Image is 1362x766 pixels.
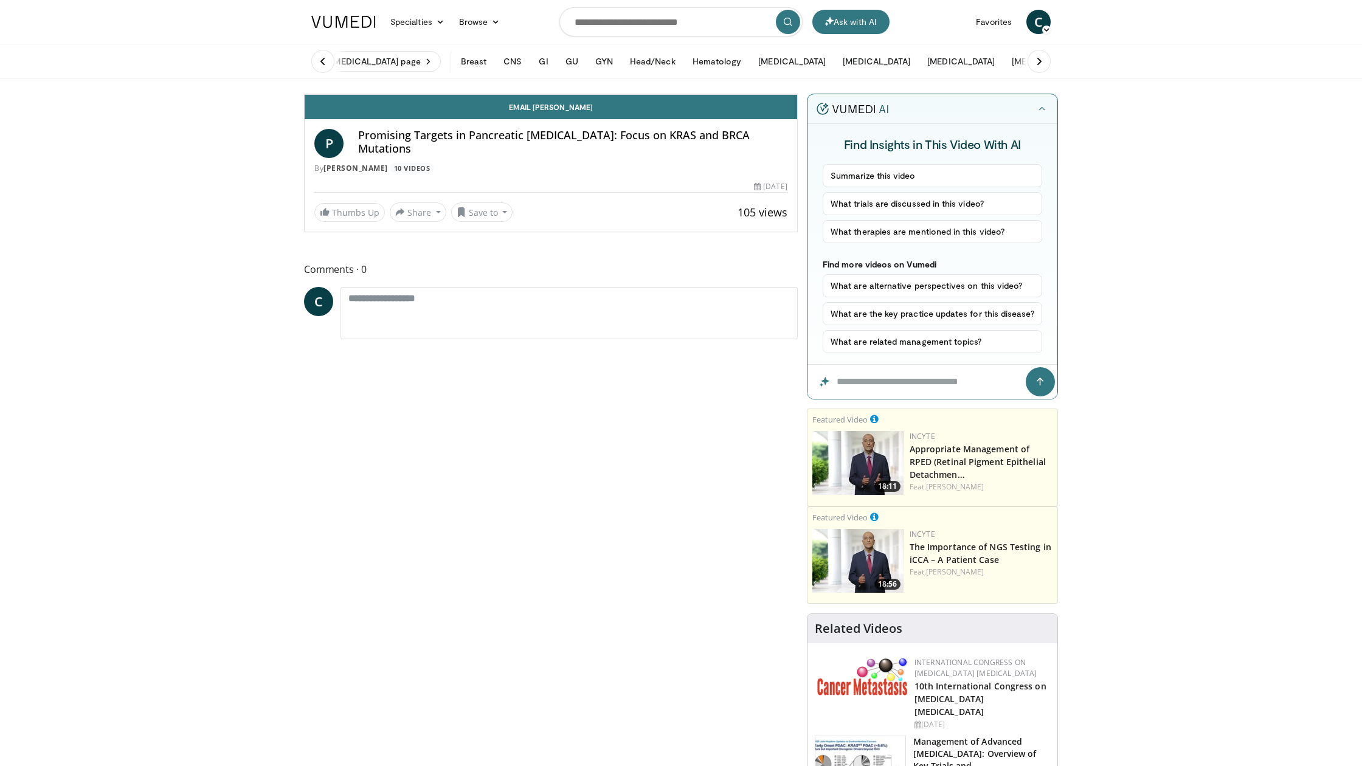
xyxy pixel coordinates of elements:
[496,49,529,74] button: CNS
[807,365,1057,399] input: Question for the AI
[451,202,513,222] button: Save to
[874,579,901,590] span: 18:56
[559,7,803,36] input: Search topics, interventions
[558,49,586,74] button: GU
[314,203,385,222] a: Thumbs Up
[588,49,620,74] button: GYN
[452,10,508,34] a: Browse
[305,94,797,95] video-js: Video Player
[823,274,1042,297] button: What are alternative perspectives on this video?
[914,657,1037,678] a: International Congress on [MEDICAL_DATA] [MEDICAL_DATA]
[305,95,797,119] a: Email [PERSON_NAME]
[390,163,434,173] a: 10 Videos
[812,431,904,495] img: dfb61434-267d-484a-acce-b5dc2d5ee040.150x105_q85_crop-smart_upscale.jpg
[623,49,683,74] button: Head/Neck
[910,541,1051,565] a: The Importance of NGS Testing in iCCA – A Patient Case
[823,164,1042,187] button: Summarize this video
[738,205,787,219] span: 105 views
[304,287,333,316] a: C
[969,10,1019,34] a: Favorites
[817,657,908,695] img: 6ff8bc22-9509-4454-a4f8-ac79dd3b8976.png.150x105_q85_autocrop_double_scale_upscale_version-0.2.png
[835,49,918,74] button: [MEDICAL_DATA]
[823,136,1042,152] h4: Find Insights in This Video With AI
[914,719,1048,730] div: [DATE]
[926,567,984,577] a: [PERSON_NAME]
[314,163,787,174] div: By
[751,49,833,74] button: [MEDICAL_DATA]
[910,443,1046,480] a: Appropriate Management of RPED (Retinal Pigment Epithelial Detachmen…
[454,49,494,74] button: Breast
[823,192,1042,215] button: What trials are discussed in this video?
[812,512,868,523] small: Featured Video
[358,129,787,155] h4: Promising Targets in Pancreatic [MEDICAL_DATA]: Focus on KRAS and BRCA Mutations
[812,529,904,593] img: 6827cc40-db74-4ebb-97c5-13e529cfd6fb.png.150x105_q85_crop-smart_upscale.png
[926,481,984,492] a: [PERSON_NAME]
[812,431,904,495] a: 18:11
[531,49,555,74] button: GI
[812,529,904,593] a: 18:56
[812,414,868,425] small: Featured Video
[910,481,1053,492] div: Feat.
[304,261,798,277] span: Comments 0
[914,680,1046,717] a: 10th International Congress on [MEDICAL_DATA] [MEDICAL_DATA]
[754,181,787,192] div: [DATE]
[910,567,1053,578] div: Feat.
[314,129,344,158] a: P
[815,621,902,636] h4: Related Videos
[817,103,888,115] img: vumedi-ai-logo.v2.svg
[910,431,935,441] a: Incyte
[910,529,935,539] a: Incyte
[823,330,1042,353] button: What are related management topics?
[812,10,890,34] button: Ask with AI
[874,481,901,492] span: 18:11
[304,51,441,72] a: Visit [MEDICAL_DATA] page
[390,202,446,222] button: Share
[311,16,376,28] img: VuMedi Logo
[823,302,1042,325] button: What are the key practice updates for this disease?
[920,49,1002,74] button: [MEDICAL_DATA]
[823,220,1042,243] button: What therapies are mentioned in this video?
[323,163,388,173] a: [PERSON_NAME]
[1004,49,1087,74] button: [MEDICAL_DATA]
[1026,10,1051,34] a: C
[685,49,749,74] button: Hematology
[823,259,1042,269] p: Find more videos on Vumedi
[383,10,452,34] a: Specialties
